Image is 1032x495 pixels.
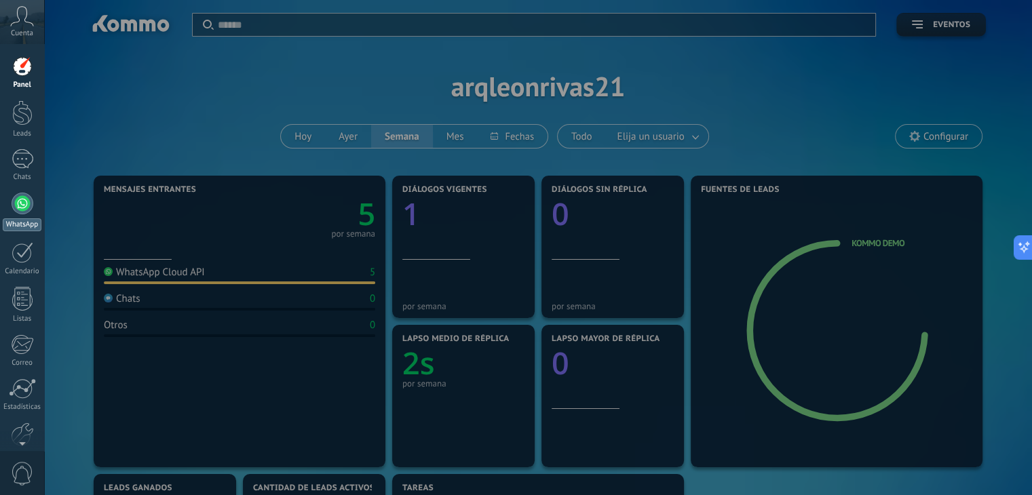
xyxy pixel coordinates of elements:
[3,403,42,412] div: Estadísticas
[3,81,42,90] div: Panel
[11,29,33,38] span: Cuenta
[3,359,42,368] div: Correo
[3,218,41,231] div: WhatsApp
[3,173,42,182] div: Chats
[3,267,42,276] div: Calendario
[3,130,42,138] div: Leads
[3,315,42,323] div: Listas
